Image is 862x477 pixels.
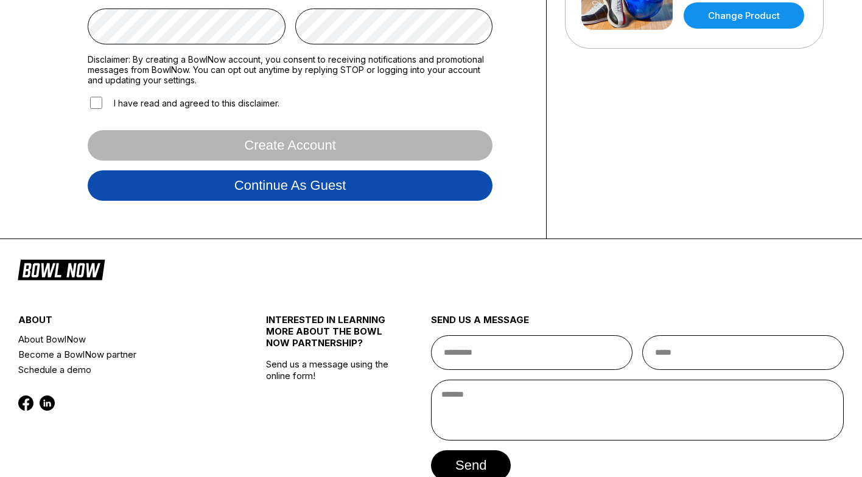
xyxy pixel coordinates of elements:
[18,314,225,332] div: about
[684,2,804,29] a: Change Product
[88,54,492,85] label: Disclaimer: By creating a BowlNow account, you consent to receiving notifications and promotional...
[88,170,492,201] button: Continue as guest
[90,97,102,109] input: I have read and agreed to this disclaimer.
[18,362,225,377] a: Schedule a demo
[266,314,390,358] div: INTERESTED IN LEARNING MORE ABOUT THE BOWL NOW PARTNERSHIP?
[18,332,225,347] a: About BowlNow
[18,347,225,362] a: Become a BowlNow partner
[88,95,279,111] label: I have read and agreed to this disclaimer.
[431,314,844,335] div: send us a message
